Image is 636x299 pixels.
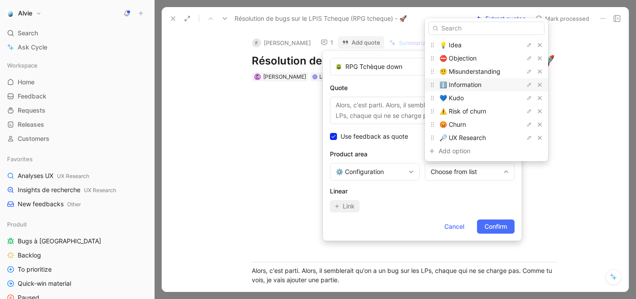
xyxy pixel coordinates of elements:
span: 😡 Churn [439,121,466,128]
div: 🔎 UX Research [425,131,548,144]
span: 💙 Kudo [439,94,464,102]
div: 💙 Kudo [425,91,548,105]
span: ⚠️ Risk of churn [439,107,486,115]
span: 💡 Idea [439,41,462,49]
span: 🔎 UX Research [439,134,486,141]
div: ℹ️ Information [425,78,548,91]
div: Add option [439,146,505,156]
input: Search [428,22,545,35]
div: ⛔️ Objection [425,52,548,65]
span: ⛔️ Objection [439,54,477,62]
div: 😡 Churn [425,118,548,131]
div: 🤨 Misunderstanding [425,65,548,78]
div: 💡 Idea [425,38,548,52]
span: 🤨 Misunderstanding [439,68,500,75]
span: ℹ️ Information [439,81,481,88]
div: ⚠️ Risk of churn [425,105,548,118]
